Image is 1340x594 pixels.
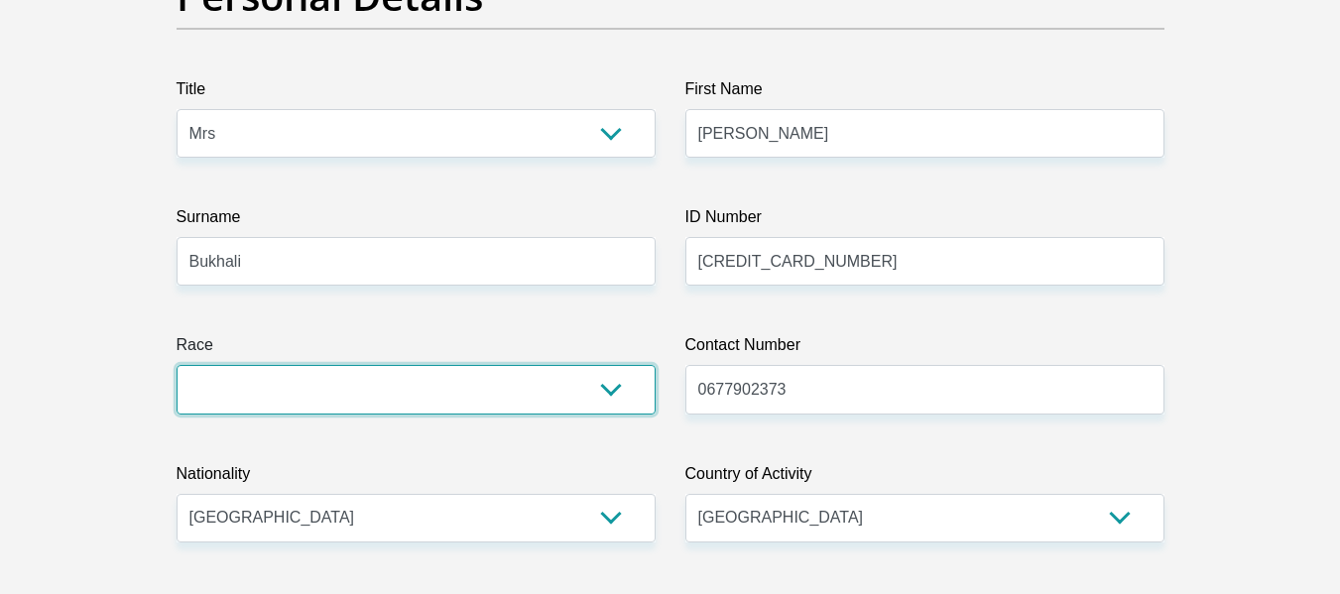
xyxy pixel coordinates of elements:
label: Country of Activity [685,462,1164,494]
label: First Name [685,77,1164,109]
label: Race [177,333,656,365]
input: ID Number [685,237,1164,286]
label: Title [177,77,656,109]
label: Contact Number [685,333,1164,365]
input: Contact Number [685,365,1164,414]
label: Surname [177,205,656,237]
input: First Name [685,109,1164,158]
label: Nationality [177,462,656,494]
label: ID Number [685,205,1164,237]
input: Surname [177,237,656,286]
